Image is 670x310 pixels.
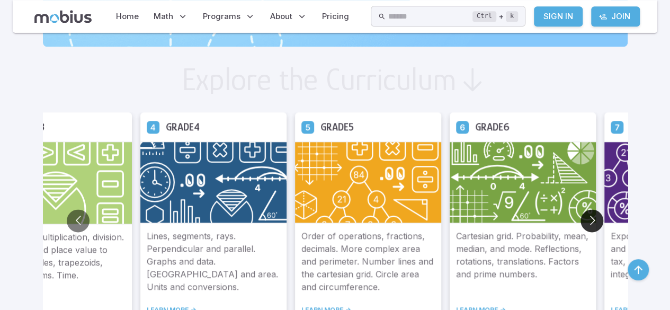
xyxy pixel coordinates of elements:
a: Home [113,4,142,29]
span: Math [154,11,173,22]
h5: Grade 5 [320,119,354,135]
h2: Explore the Curriculum [182,64,457,95]
kbd: k [506,11,518,22]
h5: Grade 3 [11,119,44,135]
a: Sign In [534,6,583,26]
img: Grade 5 [295,141,441,223]
p: Cartesian grid. Probability, mean, median, and mode. Reflections, rotations, translations. Factor... [456,229,589,293]
button: Go to next slide [580,209,603,232]
a: Grade 5 [301,120,314,133]
span: About [270,11,292,22]
a: Join [591,6,640,26]
img: Grade 6 [450,141,596,223]
p: Lines, segments, rays. Perpendicular and parallel. Graphs and data. [GEOGRAPHIC_DATA] and area. U... [147,229,280,293]
kbd: Ctrl [472,11,496,22]
h5: Grade 4 [166,119,200,135]
p: Order of operations, fractions, decimals. More complex area and perimeter. Number lines and the c... [301,229,435,293]
h5: Grade 6 [475,119,510,135]
a: Grade 6 [456,120,469,133]
img: Grade 4 [140,141,287,223]
div: + [472,10,518,23]
a: Pricing [319,4,352,29]
span: Programs [203,11,240,22]
a: Grade 7 [611,120,623,133]
a: Grade 4 [147,120,159,133]
button: Go to previous slide [67,209,90,232]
